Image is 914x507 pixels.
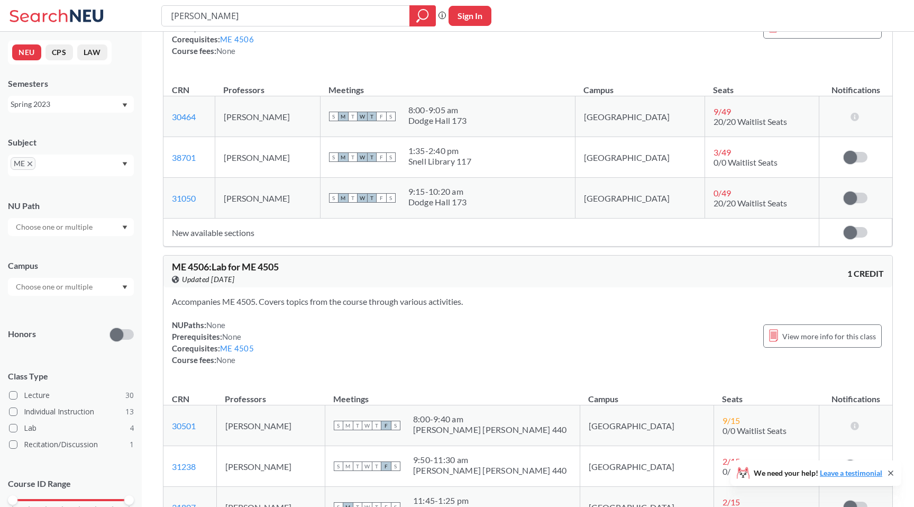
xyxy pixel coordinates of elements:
span: F [377,152,386,162]
div: NU Path [8,200,134,212]
div: Dropdown arrow [8,218,134,236]
span: 0/0 Waitlist Seats [714,157,778,167]
a: 30501 [172,421,196,431]
div: Dodge Hall 173 [408,197,467,207]
svg: Dropdown arrow [122,225,127,230]
button: CPS [45,44,73,60]
span: S [386,193,396,203]
span: T [348,152,358,162]
span: 2 / 15 [723,497,740,507]
span: W [358,152,367,162]
span: M [339,193,348,203]
span: Updated [DATE] [182,274,234,285]
div: 1:35 - 2:40 pm [408,146,471,156]
div: MEX to remove pillDropdown arrow [8,155,134,176]
span: T [372,421,381,430]
div: 11:45 - 1:25 pm [413,495,567,506]
a: Leave a testimonial [820,468,882,477]
svg: Dropdown arrow [122,162,127,166]
div: Snell Library 117 [408,156,471,167]
div: NUPaths: Prerequisites: Corequisites: Course fees: [172,10,287,57]
div: 8:00 - 9:40 am [413,414,567,424]
span: S [386,112,396,121]
td: [PERSON_NAME] [215,96,320,137]
label: Lecture [9,388,134,402]
td: [PERSON_NAME] [215,178,320,219]
span: S [334,421,343,430]
span: F [377,193,386,203]
span: W [362,421,372,430]
th: Seats [705,74,819,96]
th: Notifications [819,383,892,405]
span: 30 [125,390,134,401]
svg: Dropdown arrow [122,285,127,289]
th: Seats [714,383,819,405]
td: [PERSON_NAME] [215,137,320,178]
svg: Dropdown arrow [122,103,127,107]
span: T [348,112,358,121]
td: [GEOGRAPHIC_DATA] [575,96,705,137]
div: Subject [8,137,134,148]
label: Lab [9,421,134,435]
td: [GEOGRAPHIC_DATA] [580,405,714,446]
a: 31050 [172,193,196,203]
th: Professors [216,383,325,405]
label: Individual Instruction [9,405,134,419]
p: Course ID Range [8,478,134,490]
span: W [358,112,367,121]
div: [PERSON_NAME] [PERSON_NAME] 440 [413,424,567,435]
span: 4 [130,422,134,434]
span: S [329,152,339,162]
td: [GEOGRAPHIC_DATA] [580,446,714,487]
span: M [339,112,348,121]
span: M [343,461,353,471]
td: [PERSON_NAME] [216,405,325,446]
th: Meetings [320,74,575,96]
span: 9 / 15 [723,415,740,425]
span: View more info for this class [782,330,876,343]
td: New available sections [163,219,819,247]
div: CRN [172,84,189,96]
div: Spring 2023 [11,98,121,110]
span: None [222,332,241,341]
div: Dropdown arrow [8,278,134,296]
p: Honors [8,328,36,340]
div: Campus [8,260,134,271]
span: T [367,193,377,203]
span: 20/20 Waitlist Seats [714,116,787,126]
th: Campus [575,74,705,96]
span: T [367,112,377,121]
span: T [353,421,362,430]
input: Choose one or multiple [11,280,99,293]
span: 0 / 49 [714,188,731,198]
span: 9 / 49 [714,106,731,116]
a: 38701 [172,152,196,162]
th: Meetings [325,383,580,405]
span: S [391,461,400,471]
div: [PERSON_NAME] [PERSON_NAME] 440 [413,465,567,476]
td: [GEOGRAPHIC_DATA] [575,137,705,178]
span: M [343,421,353,430]
a: 31238 [172,461,196,472]
span: 1 [130,439,134,450]
span: We need your help! [754,469,882,477]
span: S [391,421,400,430]
div: 9:15 - 10:20 am [408,186,467,197]
span: 0/0 Waitlist Seats [723,425,787,436]
span: S [329,112,339,121]
svg: X to remove pill [28,161,32,166]
span: None [216,46,235,56]
span: T [372,461,381,471]
span: ME 4506 : Lab for ME 4505 [172,261,279,273]
th: Notifications [819,74,892,96]
span: S [329,193,339,203]
span: MEX to remove pill [11,157,35,170]
span: W [362,461,372,471]
div: Spring 2023Dropdown arrow [8,96,134,113]
span: 0/0 Waitlist Seats [723,466,787,476]
span: T [367,152,377,162]
svg: magnifying glass [416,8,429,23]
th: Professors [215,74,320,96]
span: Accompanies ME 4505. Covers topics from the course through various activities. [172,296,463,306]
span: S [386,152,396,162]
